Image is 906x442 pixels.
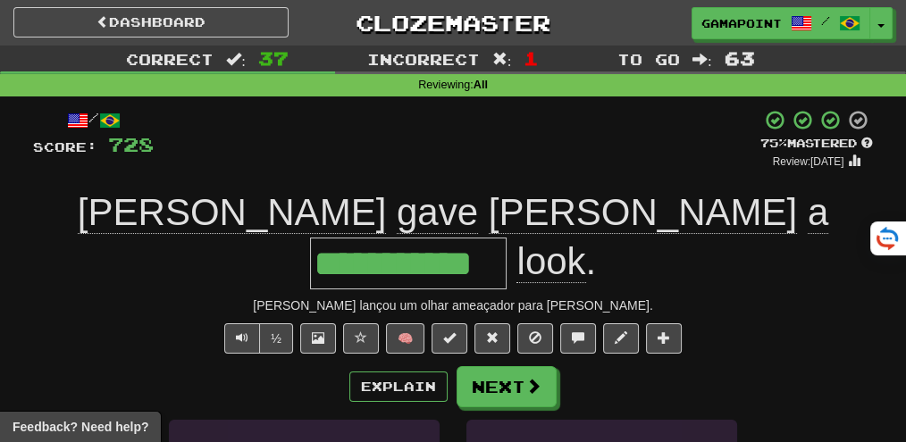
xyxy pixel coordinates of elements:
[315,7,591,38] a: Clozemaster
[397,191,478,234] span: gave
[725,47,755,69] span: 63
[516,240,585,283] span: look
[224,323,260,354] button: Play sentence audio (ctl+space)
[701,15,782,31] span: GamaPoint
[367,50,480,68] span: Incorrect
[221,323,293,354] div: Text-to-speech controls
[808,191,828,234] span: a
[108,133,154,155] span: 728
[474,323,510,354] button: Reset to 0% Mastered (alt+r)
[259,323,293,354] button: ½
[126,50,214,68] span: Correct
[343,323,379,354] button: Favorite sentence (alt+f)
[474,79,488,91] strong: All
[646,323,682,354] button: Add to collection (alt+a)
[773,155,844,168] small: Review: [DATE]
[226,52,246,67] span: :
[760,136,787,150] span: 75 %
[78,191,386,234] span: [PERSON_NAME]
[603,323,639,354] button: Edit sentence (alt+d)
[617,50,680,68] span: To go
[821,14,830,27] span: /
[13,418,148,436] span: Open feedback widget
[432,323,467,354] button: Set this sentence to 100% Mastered (alt+m)
[760,136,873,152] div: Mastered
[489,191,797,234] span: [PERSON_NAME]
[386,323,424,354] button: 🧠
[457,366,557,407] button: Next
[33,139,97,154] span: Score:
[692,7,870,39] a: GamaPoint /
[349,371,448,402] button: Explain
[507,240,596,283] span: .
[492,52,512,67] span: :
[560,323,596,354] button: Discuss sentence (alt+u)
[33,296,873,314] div: [PERSON_NAME] lançou um olhar ameaçador para [PERSON_NAME].
[517,323,553,354] button: Ignore sentence (alt+i)
[258,47,289,69] span: 37
[692,52,712,67] span: :
[300,323,336,354] button: Show image (alt+x)
[13,7,289,38] a: Dashboard
[33,109,154,131] div: /
[524,47,539,69] span: 1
